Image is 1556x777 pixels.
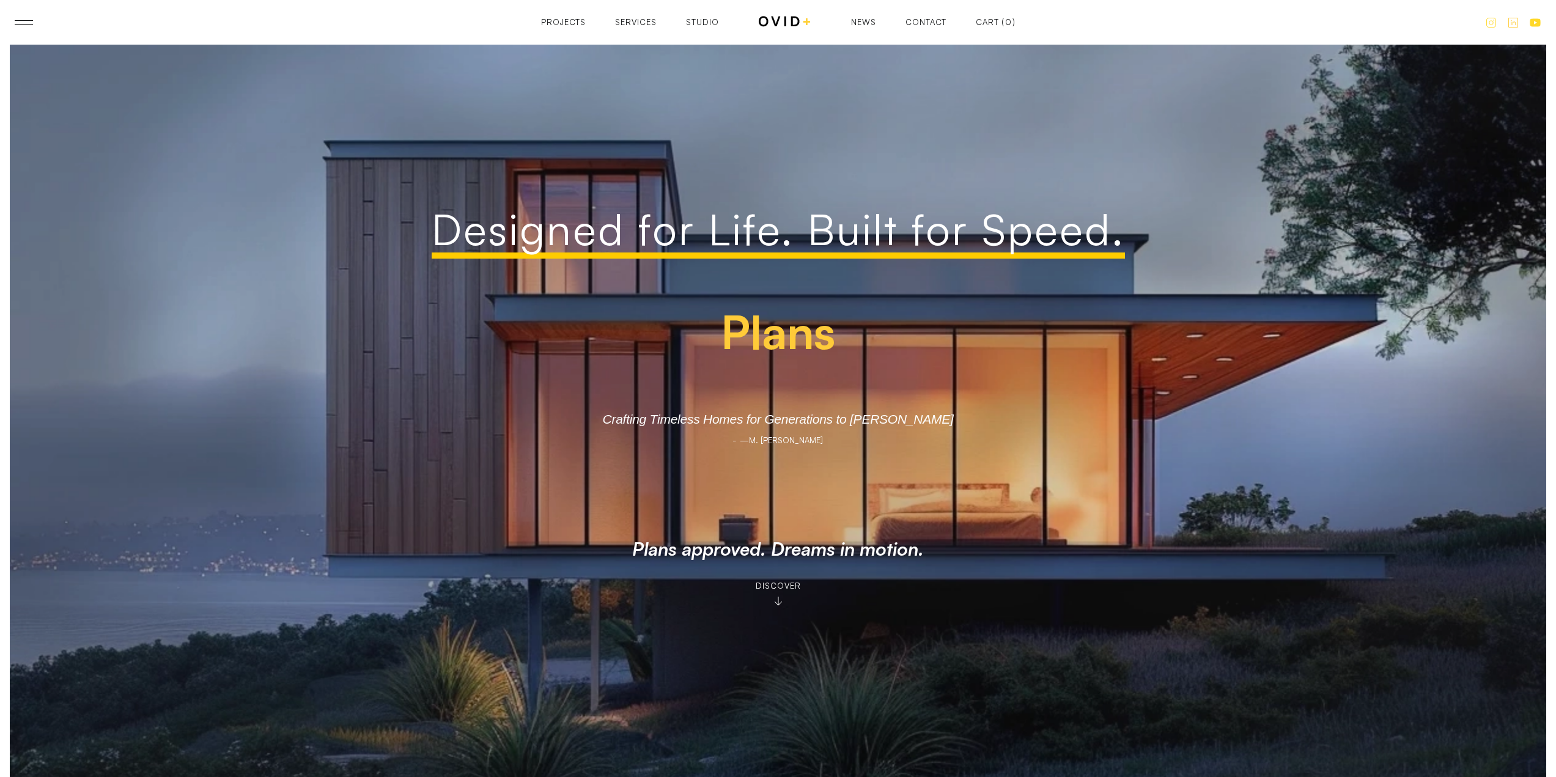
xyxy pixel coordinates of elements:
a: Open cart [976,18,1016,26]
div: Discover [756,580,801,592]
a: Discover [756,580,801,607]
h1: Designed for Life. Built for Speed. [432,205,1125,259]
a: Projects [541,18,586,26]
a: Services [615,18,657,26]
a: Contact [905,18,946,26]
div: Cart [976,18,999,26]
div: 0 [1005,18,1012,26]
div: - [732,432,737,449]
p: Crafting Timeless Homes for Generations to [PERSON_NAME] [594,404,962,425]
div: ( [1001,18,1005,26]
a: Studio [686,18,719,26]
a: News [851,18,876,26]
h3: Plans approved. Dreams in motion. [632,538,924,560]
div: ) [1012,18,1016,26]
h1: Plans [666,298,890,365]
div: —M. [PERSON_NAME] [740,432,823,449]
